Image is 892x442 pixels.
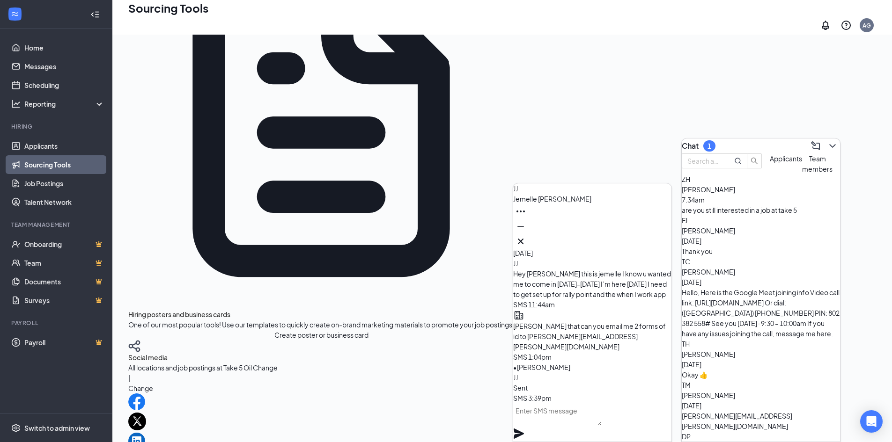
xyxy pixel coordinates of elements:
div: SMS 1:04pm [513,352,671,362]
a: DocumentsCrown [24,272,104,291]
div: Reporting [24,99,105,109]
img: facebookIcon [128,393,145,410]
button: Minimize [513,219,528,234]
a: TeamCrown [24,254,104,272]
span: [DATE] [682,360,701,369]
div: AG [863,22,871,29]
div: ZH [682,174,840,184]
svg: Notifications [820,20,831,31]
div: FJ [682,215,840,225]
div: JJ [513,258,671,268]
button: ChevronDown [825,138,840,153]
h4: Social media [128,352,278,362]
span: Hey [PERSON_NAME] this is jemelle I know u wanted me to come in [DATE]-[DATE] I’m here [DATE] I n... [513,269,671,298]
a: OnboardingCrown [24,235,104,254]
svg: ComposeMessage [810,140,821,152]
span: [DATE] [682,401,701,410]
button: search [747,153,762,168]
div: Switch to admin view [24,423,90,433]
span: [DATE] [682,278,701,286]
div: Okay 👍 [682,370,840,380]
svg: QuestionInfo [840,20,852,31]
button: Create poster or business card [128,330,514,340]
div: are you still interested in a job at take 5 [682,205,840,215]
div: JJ [513,183,671,194]
div: 1 [708,142,711,150]
svg: WorkstreamLogo [10,9,20,19]
div: SMS 3:39pm [513,393,671,403]
span: [PERSON_NAME] [682,226,735,235]
div: DP [682,431,840,442]
a: PayrollCrown [24,333,104,352]
div: TC [682,256,840,267]
div: Team Management [11,221,103,229]
div: Thank you [682,246,840,256]
span: Jemelle [PERSON_NAME] [513,195,591,203]
svg: MagnifyingGlass [734,157,742,165]
a: Messages [24,57,104,76]
img: xIcon [128,413,146,430]
svg: Ellipses [515,206,526,217]
div: Open Intercom Messenger [860,410,883,433]
div: [PERSON_NAME][EMAIL_ADDRESS][PERSON_NAME][DOMAIN_NAME] [682,411,840,431]
span: [PERSON_NAME] [682,391,735,399]
svg: Settings [11,423,21,433]
button: Cross [513,234,528,249]
a: SurveysCrown [24,291,104,310]
svg: Minimize [515,221,526,232]
span: [PERSON_NAME] [682,185,735,194]
svg: Plane [513,428,524,439]
svg: Collapse [90,10,100,19]
a: Sourcing Tools [24,155,104,174]
div: TH [682,339,840,349]
span: Sent [513,384,528,392]
div: SMS 11:44am [513,299,671,310]
svg: Analysis [11,99,21,109]
div: Hello, Here is the Google Meet joining info Video call link: [URL][DOMAIN_NAME] Or dial: ‪([GEOGR... [682,287,840,339]
span: [PERSON_NAME] [682,350,735,358]
span: 7:34am [682,196,705,204]
p: One of our most popular tools! Use our templates to quickly create on-brand marketing materials t... [128,319,514,330]
a: Scheduling [24,76,104,94]
a: Applicants [24,137,104,155]
svg: ChevronDown [827,140,838,152]
button: ComposeMessage [808,138,823,153]
span: [DATE] [682,237,701,245]
span: Applicants [770,154,802,163]
span: Team members [802,154,833,173]
svg: Cross [515,236,526,247]
svg: Company [513,310,524,321]
a: Job Postings [24,174,104,193]
span: All locations and job postings at Take 5 Oil Change [128,363,278,372]
div: Payroll [11,319,103,327]
span: • [PERSON_NAME] [513,363,570,371]
div: | [128,373,278,383]
div: Hiring [11,123,103,130]
a: Talent Network [24,193,104,211]
h3: Chat [682,141,699,151]
span: [PERSON_NAME] [682,268,735,276]
span: [PERSON_NAME] that can you email me 2 forms of id to [PERSON_NAME][EMAIL_ADDRESS][PERSON_NAME][DO... [513,322,666,351]
a: Home [24,38,104,57]
button: Ellipses [513,204,528,219]
div: TM [682,380,840,390]
div: JJ [513,372,671,383]
img: share [128,340,140,352]
input: Search applicant [687,156,721,166]
span: [DATE] [513,249,533,257]
h4: Hiring posters and business cards [128,309,514,319]
button: Change [128,383,153,393]
span: search [747,157,761,165]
